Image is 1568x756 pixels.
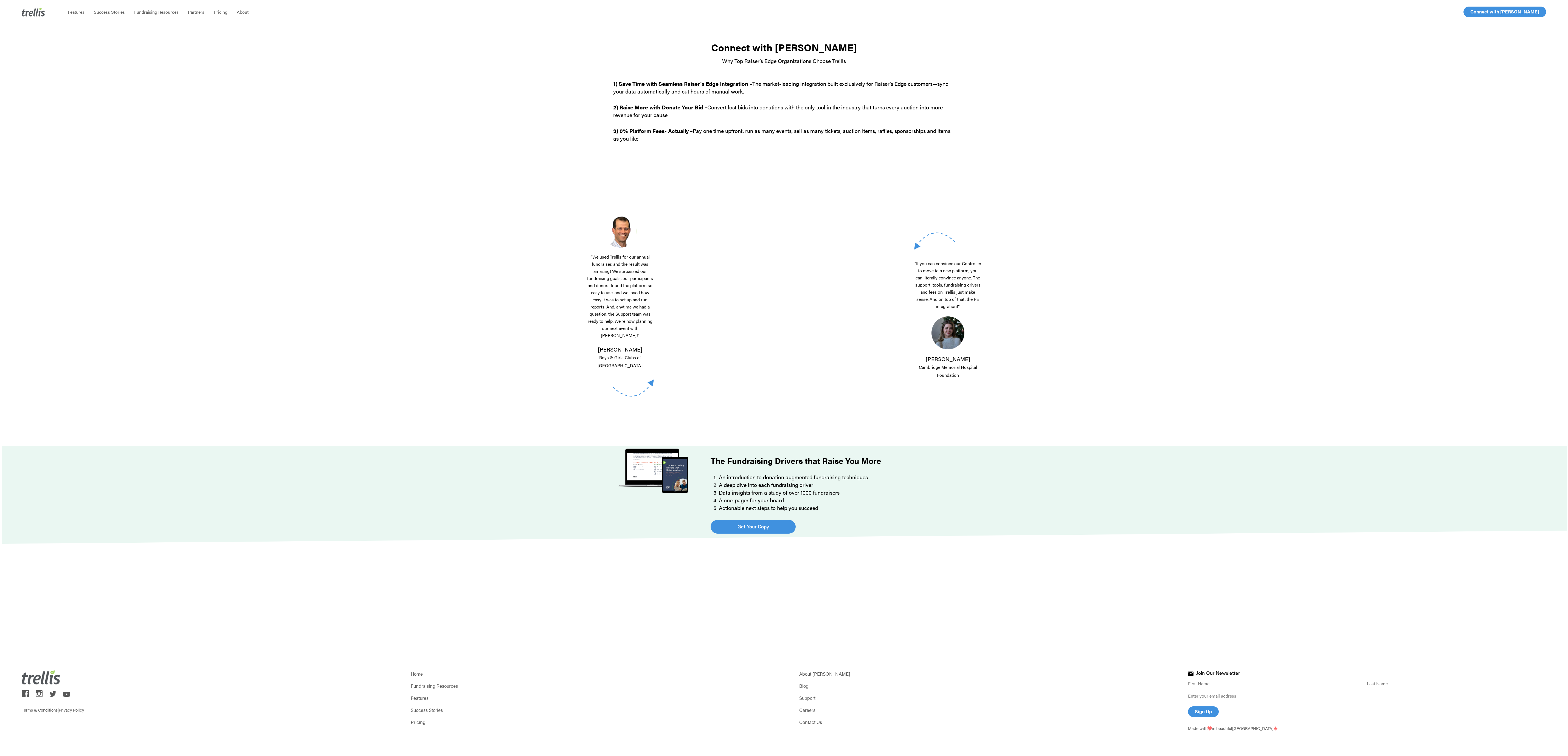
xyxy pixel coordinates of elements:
[1188,672,1193,676] img: Join Trellis Newsletter
[1367,678,1544,690] input: Last Name
[587,346,654,369] p: [PERSON_NAME]
[711,520,796,534] a: Get Your Copy
[914,260,982,316] p: “If you can convince our Controller to move to a new platform, you can literally convince anyone....
[613,103,707,111] strong: 2) Raise More with Donate Your Bid –
[914,355,982,379] p: [PERSON_NAME]
[1232,725,1277,731] span: [GEOGRAPHIC_DATA]
[411,706,769,714] a: Success Stories
[1196,670,1240,677] h4: Join Our Newsletter
[22,8,45,16] img: Trellis
[587,253,654,346] p: “We used Trellis for our annual fundraiser, and the result was amazing! We surpassed our fundrais...
[737,523,769,530] span: Get Your Copy
[1188,725,1546,731] p: Made with in beautiful
[799,718,1157,726] a: Contact Us
[1463,7,1546,17] a: Connect with [PERSON_NAME]
[134,9,179,15] span: Fundraising Resources
[719,496,944,504] li: A one-pager for your board
[209,9,232,15] a: Pricing
[613,127,693,135] strong: 3) 0% Platform Fees- Actually –
[22,690,29,697] img: trellis on facebook
[613,80,955,103] p: The market-leading integration built exclusively for Raiser’s Edge customers—sync your data autom...
[919,364,977,378] span: Cambridge Memorial Hospital Foundation
[613,103,955,127] p: Convert lost bids into donations with the only tool in the industry that turns every auction into...
[214,9,227,15] span: Pricing
[188,9,204,15] span: Partners
[799,682,1157,690] a: Blog
[799,670,1157,678] a: About [PERSON_NAME]
[63,9,89,15] a: Features
[411,718,769,726] a: Pricing
[685,166,883,446] iframe: Form
[411,682,769,690] a: Fundraising Resources
[411,694,769,702] a: Features
[613,57,955,65] p: Why Top Raiser’s Edge Organizations Choose Trellis
[130,9,183,15] a: Fundraising Resources
[237,9,249,15] span: About
[613,127,955,142] p: Pay one time upfront, run as many events, sell as many tickets, auction items, raffles, sponsorsh...
[931,316,964,349] img: 1700858054423.jpeg
[49,691,56,696] img: trellis on twitter
[604,215,637,248] img: Screenshot-2025-03-18-at-2.39.01%E2%80%AFPM.png
[711,40,857,54] strong: Connect with [PERSON_NAME]
[411,670,769,678] a: Home
[22,670,60,684] img: Trellis Logo
[711,455,881,466] strong: The Fundraising Drivers that Raise You More
[719,473,944,481] li: An introduction to donation augmented fundraising techniques
[68,9,85,15] span: Features
[22,707,58,713] a: Terms & Conditions
[183,9,209,15] a: Partners
[1274,726,1277,730] img: Trellis - Canada
[94,9,125,15] span: Success Stories
[719,489,944,496] li: Data insights from a study of over 1000 fundraisers
[22,699,380,713] p: |
[1207,726,1212,730] img: Love From Trellis
[719,504,944,512] li: Actionable next steps to help you succeed
[63,692,70,697] img: trellis on youtube
[59,707,84,713] a: Privacy Policy
[36,690,43,697] img: trellis on instagram
[613,446,693,496] img: The Fundraising Drivers that Raise You More Guide Cover
[1470,8,1539,15] span: Connect with [PERSON_NAME]
[1188,690,1544,702] input: Enter your email address
[1188,678,1365,690] input: First Name
[799,694,1157,702] a: Support
[598,354,643,369] span: Boys & Girls Clubs of [GEOGRAPHIC_DATA]
[232,9,253,15] a: About
[613,80,752,87] strong: 1) Save Time with Seamless Raiser’s Edge Integration –
[799,706,1157,714] a: Careers
[89,9,130,15] a: Success Stories
[1188,706,1219,717] input: Sign Up
[719,481,944,489] li: A deep dive into each fundraising driver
